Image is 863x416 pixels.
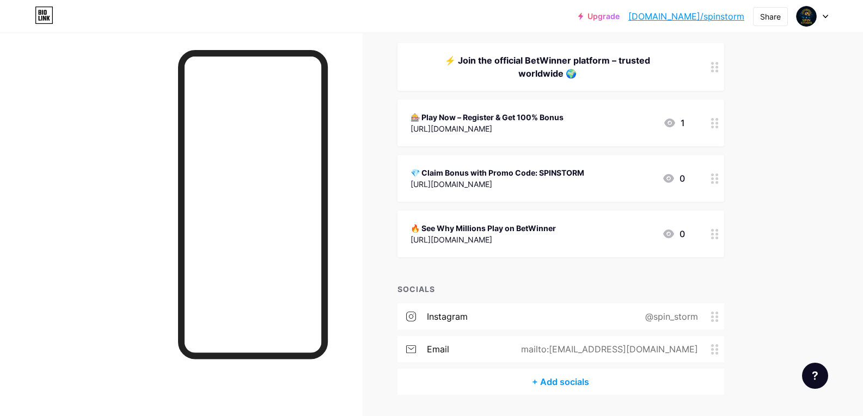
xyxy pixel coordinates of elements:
[427,343,449,356] div: email
[628,10,744,23] a: [DOMAIN_NAME]/spinstorm
[411,54,685,80] div: ⚡ Join the official BetWinner platform – trusted worldwide 🌍
[397,283,724,295] div: SOCIALS
[628,310,711,323] div: @spin_storm
[662,172,685,185] div: 0
[427,310,468,323] div: instagram
[760,11,781,22] div: Share
[796,6,817,27] img: spinstorm
[411,178,584,190] div: [URL][DOMAIN_NAME]
[504,343,711,356] div: mailto:[EMAIL_ADDRESS][DOMAIN_NAME]
[411,167,584,178] div: 💎 Claim Bonus with Promo Code: SPINSTORM
[411,234,556,245] div: [URL][DOMAIN_NAME]
[578,12,620,21] a: Upgrade
[411,111,564,123] div: 🎰 Play Now – Register & Get 100% Bonus
[397,369,724,395] div: + Add socials
[411,222,556,234] div: 🔥 See Why Millions Play on BetWinner
[662,227,685,240] div: 0
[411,123,564,134] div: [URL][DOMAIN_NAME]
[663,116,685,129] div: 1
